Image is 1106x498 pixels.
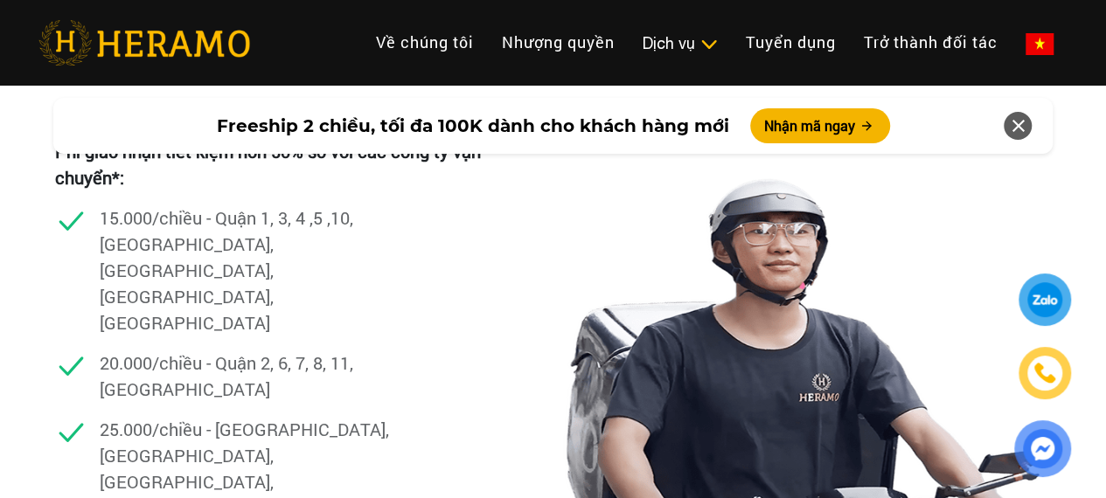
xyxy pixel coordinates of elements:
[699,36,718,53] img: subToggleIcon
[362,24,488,61] a: Về chúng tôi
[55,204,87,236] img: checked.svg
[100,204,397,335] p: 15.000/chiều - Quận 1, 3, 4 ,5 ,10, [GEOGRAPHIC_DATA], [GEOGRAPHIC_DATA], [GEOGRAPHIC_DATA], [GEO...
[643,31,718,55] div: Dịch vụ
[850,24,1012,61] a: Trở thành đối tác
[1026,33,1054,55] img: vn-flag.png
[217,113,729,139] span: Freeship 2 chiều, tối đa 100K dành cho khách hàng mới
[750,108,890,143] button: Nhận mã ngay
[55,415,87,447] img: checked.svg
[1020,349,1069,398] a: phone-icon
[38,20,250,66] img: heramo-logo.png
[55,349,87,381] img: checked.svg
[1033,362,1056,385] img: phone-icon
[488,24,629,61] a: Nhượng quyền
[732,24,850,61] a: Tuyển dụng
[100,349,397,401] p: 20.000/chiều - Quận 2, 6, 7, 8, 11, [GEOGRAPHIC_DATA]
